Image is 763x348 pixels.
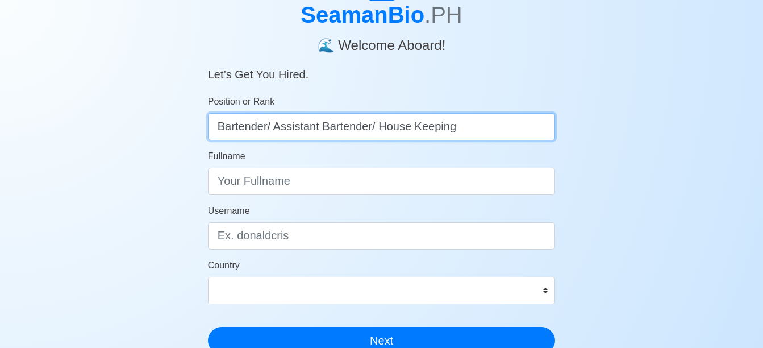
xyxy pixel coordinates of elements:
span: Username [208,206,250,216]
label: Country [208,259,240,272]
h5: Let’s Get You Hired. [208,54,556,81]
span: Fullname [208,151,245,161]
h1: SeamanBio [208,1,556,28]
h4: 🌊 Welcome Aboard! [208,28,556,54]
input: Ex. donaldcris [208,222,556,250]
input: ex. 2nd Officer w/Master License [208,113,556,140]
span: .PH [424,2,462,27]
span: Position or Rank [208,97,274,106]
input: Your Fullname [208,168,556,195]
